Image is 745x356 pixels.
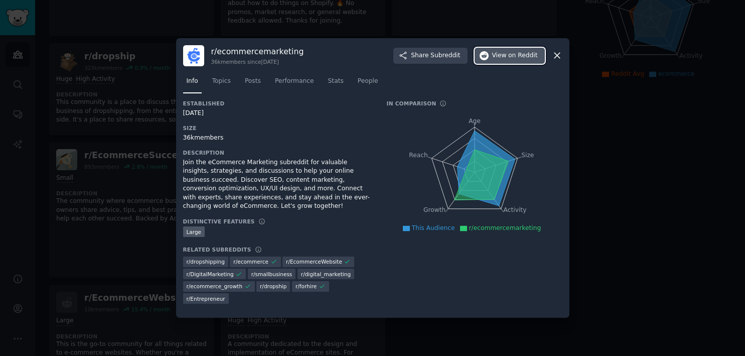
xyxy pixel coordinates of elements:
span: r/ dropship [260,283,286,290]
span: on Reddit [508,51,537,60]
div: [DATE] [183,109,373,118]
div: 36k members since [DATE] [211,58,304,65]
div: Large [183,226,205,237]
h3: In Comparison [387,100,436,107]
a: People [354,73,382,94]
tspan: Activity [503,206,526,213]
h3: Established [183,100,373,107]
a: Info [183,73,202,94]
span: r/ ecommerce [233,258,268,265]
span: People [358,77,378,86]
span: r/ ecommerce_growth [187,283,243,290]
div: Join the eCommerce Marketing subreddit for valuable insights, strategies, and discussions to help... [183,158,373,211]
span: Subreddit [430,51,460,60]
div: 36k members [183,134,373,143]
span: Info [187,77,198,86]
span: Performance [275,77,314,86]
span: Share [411,51,460,60]
span: r/ EcommerceWebsite [286,258,342,265]
a: Posts [241,73,264,94]
span: Stats [328,77,344,86]
img: ecommercemarketing [183,45,204,66]
span: r/ Entrepreneur [187,295,225,302]
tspan: Age [469,117,481,125]
button: Viewon Reddit [475,48,545,64]
tspan: Size [521,151,534,158]
span: View [492,51,538,60]
span: r/ smallbusiness [251,271,292,278]
span: Topics [212,77,231,86]
h3: Related Subreddits [183,246,251,253]
a: Topics [209,73,234,94]
tspan: Reach [409,151,428,158]
h3: Description [183,149,373,156]
h3: Distinctive Features [183,218,255,225]
span: This Audience [412,224,455,231]
h3: Size [183,125,373,132]
h3: r/ ecommercemarketing [211,46,304,57]
span: r/ DigitalMarketing [187,271,234,278]
span: r/ dropshipping [187,258,225,265]
span: r/ digital_marketing [301,271,351,278]
span: r/ecommercemarketing [469,224,541,231]
span: Posts [245,77,261,86]
span: r/ forhire [295,283,317,290]
button: ShareSubreddit [393,48,467,64]
a: Stats [325,73,347,94]
tspan: Growth [423,206,445,213]
a: Performance [271,73,318,94]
